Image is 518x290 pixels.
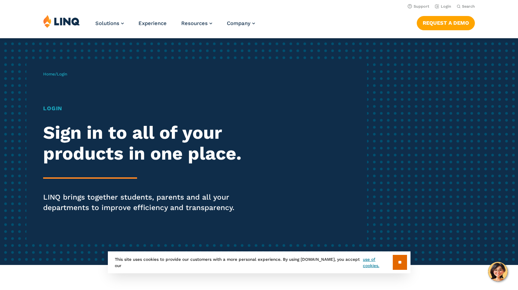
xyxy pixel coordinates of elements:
span: Login [57,72,67,76]
span: Solutions [95,20,119,26]
a: Request a Demo [417,16,475,30]
img: LINQ | K‑12 Software [43,15,80,28]
a: Support [408,4,429,9]
button: Hello, have a question? Let’s chat. [488,262,508,281]
nav: Button Navigation [417,15,475,30]
h1: Login [43,104,243,113]
button: Open Search Bar [457,4,475,9]
span: Resources [181,20,208,26]
a: Resources [181,20,212,26]
p: LINQ brings together students, parents and all your departments to improve efficiency and transpa... [43,192,243,213]
a: use of cookies. [363,256,392,269]
span: / [43,72,67,76]
span: Search [462,4,475,9]
a: Home [43,72,55,76]
div: This site uses cookies to provide our customers with a more personal experience. By using [DOMAIN... [108,251,411,273]
a: Company [227,20,255,26]
span: Company [227,20,250,26]
a: Experience [138,20,167,26]
a: Login [435,4,451,9]
nav: Primary Navigation [95,15,255,38]
h2: Sign in to all of your products in one place. [43,122,243,164]
a: Solutions [95,20,124,26]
